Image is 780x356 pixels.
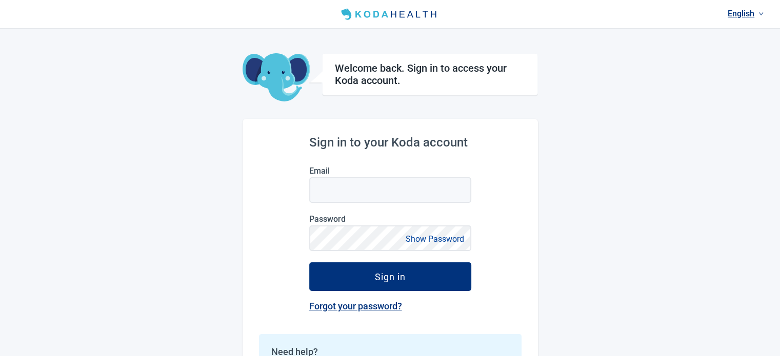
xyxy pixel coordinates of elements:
img: Koda Elephant [243,53,310,102]
label: Email [309,166,471,176]
a: Current language: English [724,5,768,22]
div: Sign in [375,271,406,282]
button: Show Password [403,232,467,246]
h1: Welcome back. Sign in to access your Koda account. [335,62,525,87]
span: down [758,11,764,16]
button: Sign in [309,262,471,291]
h2: Sign in to your Koda account [309,135,471,150]
a: Forgot your password? [309,301,402,311]
img: Koda Health [337,6,443,23]
label: Password [309,214,471,224]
